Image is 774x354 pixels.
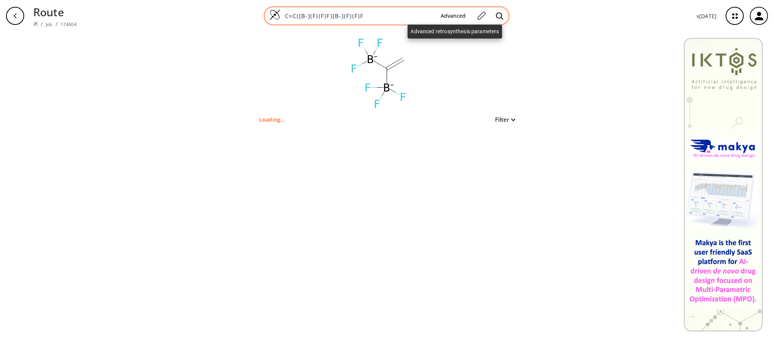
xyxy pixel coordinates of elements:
svg: C=C([B-](F)(F)F)[B-](F)(F)F [303,32,454,115]
button: Filter [491,117,515,122]
p: Loading... [259,116,285,124]
p: Route [33,4,77,20]
img: Logo Spaya [269,9,280,20]
button: Advanced [435,9,472,23]
img: Spaya logo [33,22,38,26]
a: Job [46,21,52,28]
p: v [DATE] [697,12,717,20]
img: Banner [684,38,763,331]
input: Enter SMILES [280,12,435,20]
a: 174604 [60,21,77,28]
li: / [56,20,57,28]
li: / [41,20,43,28]
div: Advanced retrosynthesis parameters [407,25,502,39]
